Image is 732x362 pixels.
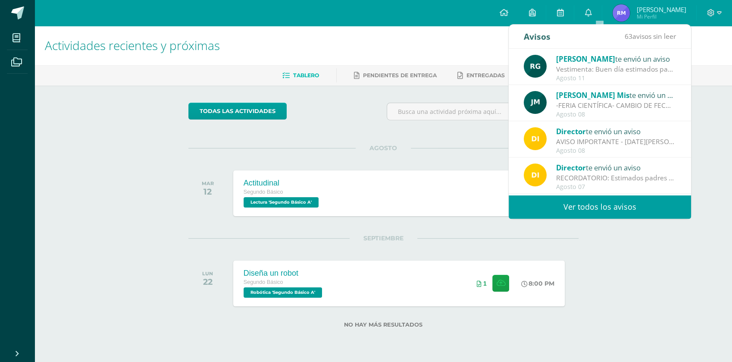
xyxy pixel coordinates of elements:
[282,69,319,82] a: Tablero
[202,277,213,287] div: 22
[293,72,319,79] span: Tablero
[202,186,214,197] div: 12
[509,195,691,219] a: Ver todos los avisos
[625,31,676,41] span: avisos sin leer
[613,4,630,22] img: e5228948b5b44bac6346f8a16405ae19.png
[202,180,214,186] div: MAR
[556,126,676,137] div: te envió un aviso
[556,147,676,154] div: Agosto 08
[483,280,487,287] span: 1
[457,69,505,82] a: Entregadas
[556,137,676,147] div: AVISO IMPORTANTE - LUNES 11 DE AGOSTO: Estimados padres de familia y/o encargados: Les informamos...
[556,53,676,64] div: te envió un aviso
[244,279,283,285] span: Segundo Básico
[244,269,324,278] div: Diseña un robot
[244,189,283,195] span: Segundo Básico
[354,69,437,82] a: Pendientes de entrega
[363,72,437,79] span: Pendientes de entrega
[532,32,555,42] span: Avisos
[244,197,319,208] span: Lectura 'Segundo Básico A'
[244,179,321,188] div: Actitudinal
[556,162,676,173] div: te envió un aviso
[387,103,578,120] input: Busca una actividad próxima aquí...
[556,101,676,110] div: -FERIA CIENTÍFICA- CAMBIO DE FECHA-: Buena tarde queridos estudiantes espero se encuentren bien. ...
[556,64,676,74] div: Vestimenta: Buen día estimados padres de familia y estudiantes. Espero que se encuentren muy bien...
[556,89,676,101] div: te envió un aviso
[202,271,213,277] div: LUN
[556,126,586,136] span: Director
[350,234,417,242] span: SEPTIEMBRE
[356,144,411,152] span: AGOSTO
[556,163,586,173] span: Director
[524,164,547,186] img: f0b35651ae50ff9c693c4cbd3f40c4bb.png
[625,31,632,41] span: 63
[556,90,629,100] span: [PERSON_NAME] Mis
[477,280,487,287] div: Archivos entregados
[45,37,220,54] span: Actividades recientes y próximas
[556,183,676,191] div: Agosto 07
[556,111,676,118] div: Agosto 08
[524,127,547,150] img: f0b35651ae50ff9c693c4cbd3f40c4bb.png
[636,13,686,20] span: Mi Perfil
[556,75,676,82] div: Agosto 11
[521,280,554,287] div: 8:00 PM
[636,5,686,14] span: [PERSON_NAME]
[524,91,547,114] img: 6bd1f88eaa8f84a993684add4ac8f9ce.png
[556,173,676,183] div: RECORDATORIO: Estimados padres de familia y/o encargados. Compartimos información a tomar en cuen...
[244,287,322,298] span: Robótica 'Segundo Básico A'
[556,54,615,64] span: [PERSON_NAME]
[188,321,579,328] label: No hay más resultados
[188,103,287,120] a: todas las Actividades
[524,55,547,78] img: 24ef3269677dd7dd963c57b86ff4a022.png
[466,72,505,79] span: Entregadas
